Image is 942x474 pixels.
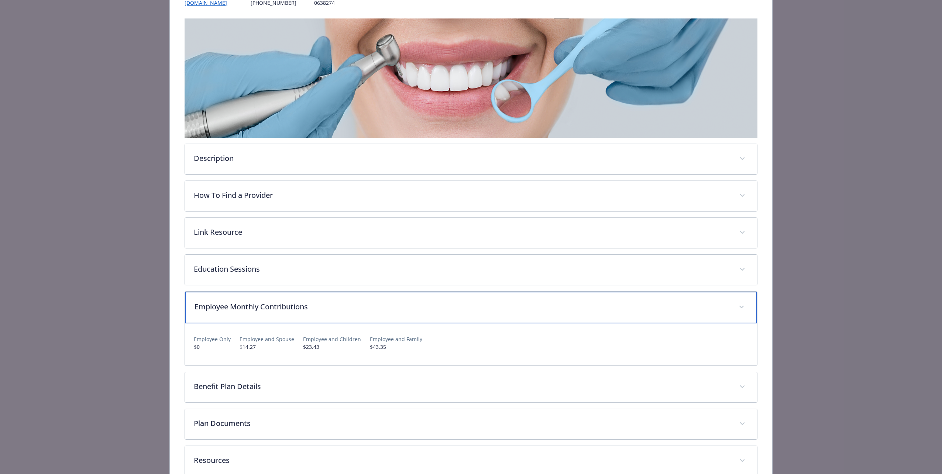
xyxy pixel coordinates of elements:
p: Employee Monthly Contributions [195,301,729,312]
p: $0 [194,343,231,351]
p: $43.35 [370,343,422,351]
div: Employee Monthly Contributions [185,292,757,323]
img: banner [185,18,757,138]
p: $23.43 [303,343,361,351]
div: Education Sessions [185,255,757,285]
p: How To Find a Provider [194,190,730,201]
div: Description [185,144,757,174]
p: Resources [194,455,730,466]
div: Benefit Plan Details [185,372,757,402]
p: Link Resource [194,227,730,238]
p: Employee and Spouse [240,335,294,343]
p: Description [194,153,730,164]
p: Employee and Family [370,335,422,343]
p: Employee and Children [303,335,361,343]
p: Employee Only [194,335,231,343]
div: How To Find a Provider [185,181,757,211]
div: Plan Documents [185,409,757,439]
div: Employee Monthly Contributions [185,323,757,365]
p: Plan Documents [194,418,730,429]
p: Benefit Plan Details [194,381,730,392]
p: $14.27 [240,343,294,351]
p: Education Sessions [194,264,730,275]
div: Link Resource [185,218,757,248]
